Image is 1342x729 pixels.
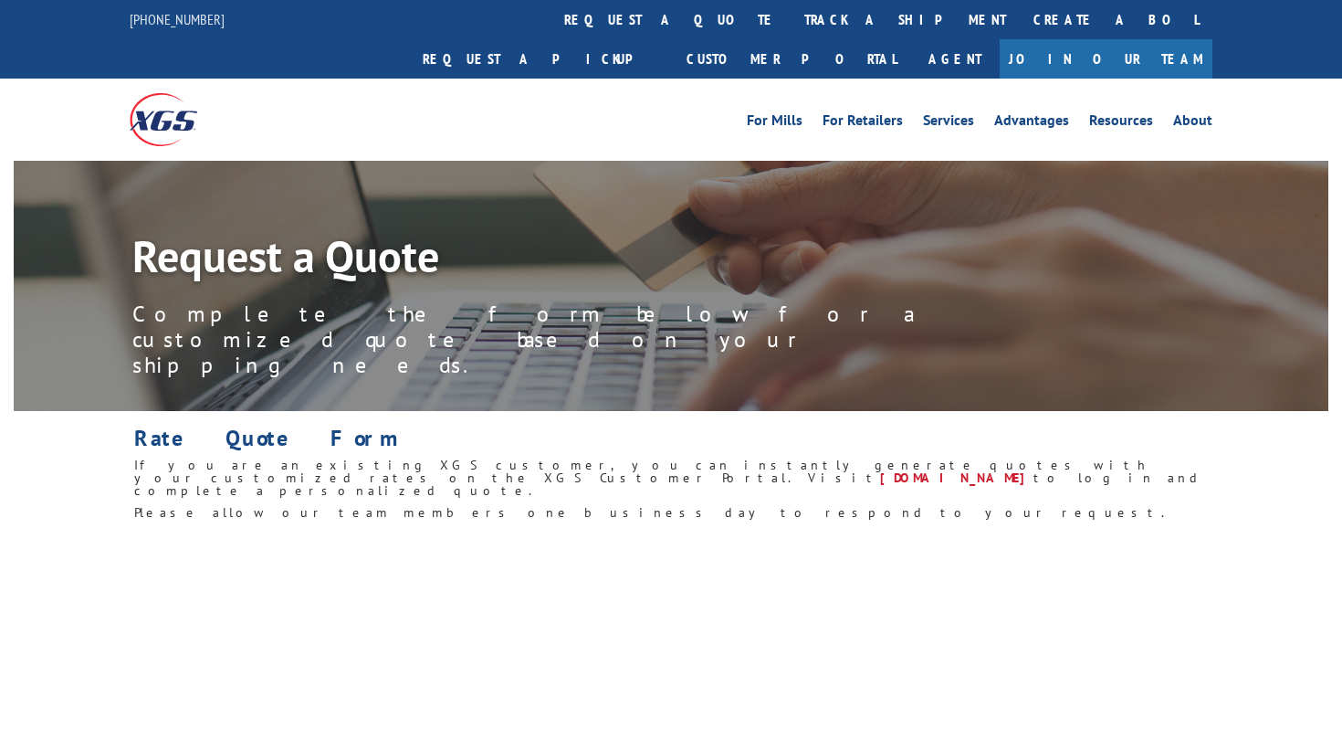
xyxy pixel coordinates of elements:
[151,540,1208,677] iframe: Form 0
[880,470,1033,486] a: [DOMAIN_NAME]
[823,113,903,133] a: For Retailers
[1173,113,1212,133] a: About
[994,113,1069,133] a: Advantages
[910,39,1000,79] a: Agent
[673,39,910,79] a: Customer Portal
[747,113,802,133] a: For Mills
[923,113,974,133] a: Services
[1089,113,1153,133] a: Resources
[134,428,1208,459] h1: Rate Quote Form
[132,301,954,378] p: Complete the form below for a customized quote based on your shipping needs.
[1000,39,1212,79] a: Join Our Team
[134,506,1208,528] h6: Please allow our team members one business day to respond to your request.
[130,10,225,28] a: [PHONE_NUMBER]
[134,470,1203,499] span: to log in and complete a personalized quote.
[132,234,954,287] h1: Request a Quote
[134,457,1149,486] span: If you are an existing XGS customer, you can instantly generate quotes with your customized rates...
[409,39,673,79] a: Request a pickup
